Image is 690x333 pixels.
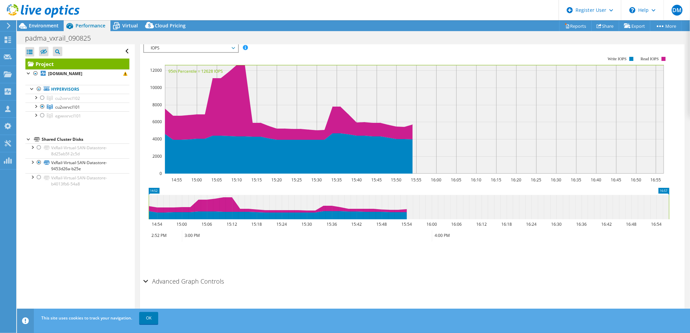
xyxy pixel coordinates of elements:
[619,21,650,31] a: Export
[629,7,635,13] svg: \n
[401,221,412,227] text: 15:54
[191,177,202,183] text: 15:00
[122,22,138,29] span: Virtual
[291,177,302,183] text: 15:25
[271,177,282,183] text: 15:20
[476,221,487,227] text: 16:12
[25,94,129,103] a: cu2vxrvcl102
[501,221,512,227] text: 16:18
[25,103,129,111] a: cu2vxrvcl101
[143,274,224,288] h2: Advanced Graph Controls
[451,177,461,183] text: 16:05
[571,177,581,183] text: 16:35
[152,153,162,159] text: 2000
[426,221,437,227] text: 16:00
[650,21,682,31] a: More
[576,221,587,227] text: 16:36
[152,119,162,125] text: 6000
[155,22,186,29] span: Cloud Pricing
[176,221,187,227] text: 15:00
[251,177,262,183] text: 15:15
[42,135,129,143] div: Shared Cluster Disks
[327,221,337,227] text: 15:36
[376,221,387,227] text: 15:48
[231,177,242,183] text: 15:10
[227,221,237,227] text: 15:12
[152,221,162,227] text: 14:54
[531,177,541,183] text: 16:25
[351,221,362,227] text: 15:42
[591,177,601,183] text: 16:40
[25,59,129,69] a: Project
[559,21,592,31] a: Reports
[641,57,659,61] text: Read IOPS
[25,143,129,158] a: VxRail-Virtual-SAN-Datastore-8d25ab5f-2c5d
[451,221,462,227] text: 16:06
[601,221,612,227] text: 16:42
[551,177,561,183] text: 16:30
[152,136,162,142] text: 4000
[76,22,105,29] span: Performance
[25,158,129,173] a: VxRail-Virtual-SAN-Datastore-9453d26a-b25e
[25,111,129,120] a: egwvxrvcl101
[650,177,661,183] text: 16:55
[651,221,662,227] text: 16:54
[551,221,562,227] text: 16:30
[41,315,132,321] span: This site uses cookies to track your navigation.
[22,35,101,42] h1: padma_vxrail_090825
[301,221,312,227] text: 15:30
[55,95,80,101] span: cu2vxrvcl102
[48,71,82,76] b: [DOMAIN_NAME]
[202,221,212,227] text: 15:06
[168,68,223,74] text: 95th Percentile = 12628 IOPS
[431,177,441,183] text: 16:00
[25,173,129,188] a: VxRail-Virtual-SAN-Datastore-b4013fb6-54a8
[311,177,322,183] text: 15:30
[251,221,262,227] text: 15:18
[55,113,81,119] span: egwvxrvcl101
[331,177,342,183] text: 15:35
[25,69,129,78] a: [DOMAIN_NAME]
[411,177,421,183] text: 15:55
[608,57,627,61] text: Write IOPS
[171,177,182,183] text: 14:55
[29,22,59,29] span: Environment
[391,177,401,183] text: 15:50
[626,221,636,227] text: 16:48
[591,21,619,31] a: Share
[672,5,683,16] span: DM
[276,221,287,227] text: 15:24
[25,85,129,94] a: Hypervisors
[150,85,162,90] text: 10000
[147,44,234,52] span: IOPS
[55,104,80,110] span: cu2vxrvcl101
[150,67,162,73] text: 12000
[351,177,362,183] text: 15:40
[526,221,537,227] text: 16:24
[371,177,382,183] text: 15:45
[139,312,158,324] a: OK
[611,177,621,183] text: 16:45
[152,102,162,108] text: 8000
[471,177,481,183] text: 16:10
[511,177,521,183] text: 16:20
[160,171,162,176] text: 0
[211,177,222,183] text: 15:05
[491,177,501,183] text: 16:15
[631,177,641,183] text: 16:50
